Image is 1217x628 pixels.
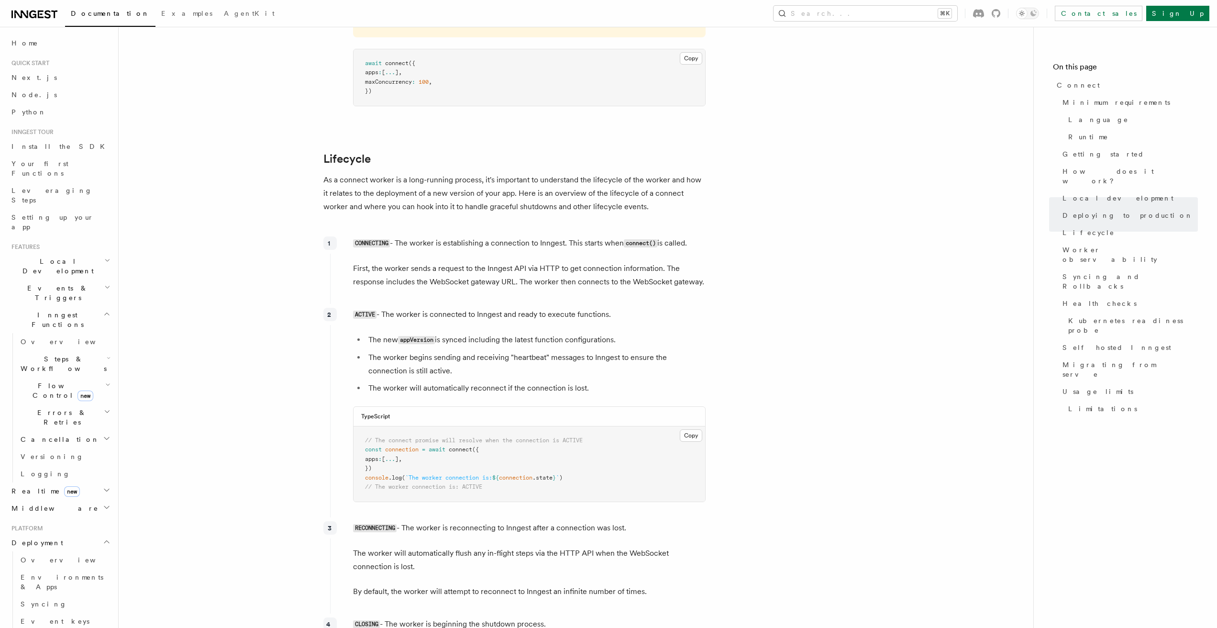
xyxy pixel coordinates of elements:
[385,446,419,453] span: connection
[8,69,112,86] a: Next.js
[624,239,657,247] code: connect()
[353,524,397,532] code: RECONNECTING
[395,456,398,462] span: ]
[71,10,150,17] span: Documentation
[1062,343,1171,352] span: Self hosted Inngest
[8,306,112,333] button: Inngest Functions
[429,446,445,453] span: await
[17,404,112,431] button: Errors & Retries
[412,78,415,85] span: :
[1055,6,1142,21] a: Contact sales
[1059,241,1198,268] a: Worker observability
[365,88,372,94] span: })
[21,617,89,625] span: Event keys
[365,60,382,67] span: await
[17,377,112,404] button: Flow Controlnew
[365,446,382,453] span: const
[8,209,112,235] a: Setting up your app
[429,78,432,85] span: ,
[8,34,112,52] a: Home
[353,239,390,247] code: CONNECTING
[1064,400,1198,417] a: Limitations
[1146,6,1209,21] a: Sign Up
[161,10,212,17] span: Examples
[365,351,706,378] li: The worker begins sending and receiving "heartbeat" messages to Inngest to ensure the connection ...
[21,338,119,346] span: Overview
[21,556,119,564] span: Overview
[17,333,112,350] a: Overview
[323,521,337,535] div: 3
[1059,146,1198,163] a: Getting started
[8,103,112,121] a: Python
[1068,404,1137,414] span: Limitations
[365,381,706,395] li: The worker will automatically reconnect if the connection is lost.
[17,465,112,482] a: Logging
[409,60,415,67] span: ({
[8,280,112,306] button: Events & Triggers
[17,354,107,373] span: Steps & Workflows
[395,69,398,76] span: ]
[8,538,63,548] span: Deployment
[8,128,54,136] span: Inngest tour
[1062,245,1198,264] span: Worker observability
[11,143,111,150] span: Install the SDK
[1062,167,1198,186] span: How does it work?
[398,456,402,462] span: ,
[1059,224,1198,241] a: Lifecycle
[1062,360,1198,379] span: Migrating from serve
[21,470,70,478] span: Logging
[1059,339,1198,356] a: Self hosted Inngest
[17,595,112,613] a: Syncing
[365,465,372,471] span: })
[224,10,275,17] span: AgentKit
[1062,299,1137,308] span: Health checks
[1059,268,1198,295] a: Syncing and Rollbacks
[21,573,103,591] span: Environments & Apps
[774,6,957,21] button: Search...⌘K
[17,551,112,569] a: Overview
[365,333,706,347] li: The new is synced including the latest function configurations.
[77,391,93,401] span: new
[1053,61,1198,77] h4: On this page
[553,474,556,481] span: }
[11,108,46,116] span: Python
[388,474,402,481] span: .log
[385,456,395,462] span: ...
[1059,190,1198,207] a: Local development
[559,474,563,481] span: )
[365,474,388,481] span: console
[1062,211,1193,220] span: Deploying to production
[11,213,94,231] span: Setting up your app
[1059,295,1198,312] a: Health checks
[378,456,382,462] span: :
[11,74,57,81] span: Next.js
[17,408,104,427] span: Errors & Retries
[17,569,112,595] a: Environments & Apps
[365,69,378,76] span: apps
[1059,94,1198,111] a: Minimum requirements
[378,69,382,76] span: :
[11,160,68,177] span: Your first Functions
[1059,163,1198,190] a: How does it work?
[353,585,706,598] p: By default, the worker will attempt to reconnect to Inngest an infinite number of times.
[1068,316,1198,335] span: Kubernetes readiness probe
[17,381,105,400] span: Flow Control
[382,456,385,462] span: [
[499,474,532,481] span: connection
[398,69,402,76] span: ,
[8,283,104,303] span: Events & Triggers
[385,69,395,76] span: ...
[1068,132,1108,142] span: Runtime
[1064,128,1198,146] a: Runtime
[8,59,49,67] span: Quick start
[680,429,702,442] button: Copy
[680,52,702,65] button: Copy
[353,236,706,250] p: - The worker is establishing a connection to Inngest. This starts when is called.
[405,474,492,481] span: `The worker connection is:
[449,446,472,453] span: connect
[361,413,390,420] h3: TypeScript
[385,60,409,67] span: connect
[419,78,429,85] span: 100
[353,547,706,573] p: The worker will automatically flush any in-flight steps via the HTTP API when the WebSocket conne...
[365,483,482,490] span: // The worker connection is: ACTIVE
